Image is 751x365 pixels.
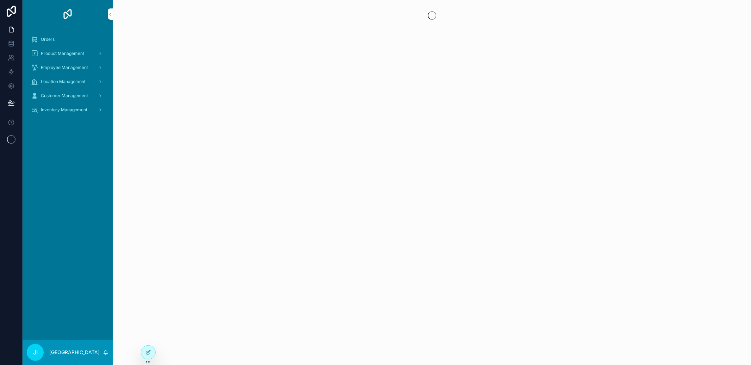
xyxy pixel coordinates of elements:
a: Location Management [27,75,108,88]
span: Orders [41,37,55,42]
span: Product Management [41,51,84,56]
div: scrollable content [23,28,113,125]
a: Customer Management [27,89,108,102]
span: Location Management [41,79,86,84]
img: App logo [62,8,73,20]
span: JI [33,348,38,357]
a: Employee Management [27,61,108,74]
a: Inventory Management [27,103,108,116]
span: Inventory Management [41,107,87,113]
span: Customer Management [41,93,88,99]
span: Employee Management [41,65,88,70]
a: Orders [27,33,108,46]
p: [GEOGRAPHIC_DATA] [49,349,100,356]
a: Product Management [27,47,108,60]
